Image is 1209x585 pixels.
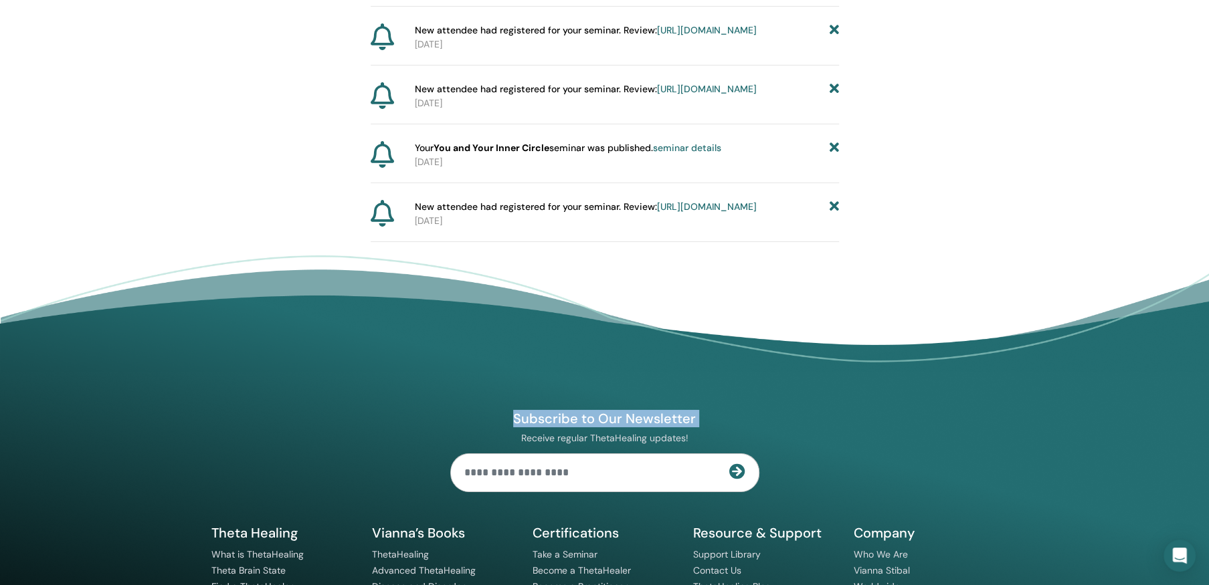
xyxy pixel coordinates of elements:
[415,37,839,51] p: [DATE]
[533,524,677,542] h5: Certifications
[854,524,998,542] h5: Company
[434,142,549,154] strong: You and Your Inner Circle
[450,410,759,427] h4: Subscribe to Our Newsletter
[415,23,757,37] span: New attendee had registered for your seminar. Review:
[211,524,356,542] h5: Theta Healing
[657,201,757,213] a: [URL][DOMAIN_NAME]
[653,142,721,154] a: seminar details
[415,214,839,228] p: [DATE]
[693,548,761,560] a: Support Library
[415,200,757,214] span: New attendee had registered for your seminar. Review:
[372,548,429,560] a: ThetaHealing
[1164,540,1196,572] div: Open Intercom Messenger
[211,564,286,576] a: Theta Brain State
[693,564,741,576] a: Contact Us
[415,82,757,96] span: New attendee had registered for your seminar. Review:
[854,564,910,576] a: Vianna Stibal
[372,524,517,542] h5: Vianna’s Books
[693,524,838,542] h5: Resource & Support
[415,141,721,155] span: Your seminar was published.
[450,432,759,444] p: Receive regular ThetaHealing updates!
[657,83,757,95] a: [URL][DOMAIN_NAME]
[533,564,631,576] a: Become a ThetaHealer
[657,24,757,36] a: [URL][DOMAIN_NAME]
[372,564,476,576] a: Advanced ThetaHealing
[211,548,304,560] a: What is ThetaHealing
[854,548,908,560] a: Who We Are
[415,96,839,110] p: [DATE]
[415,155,839,169] p: [DATE]
[533,548,597,560] a: Take a Seminar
